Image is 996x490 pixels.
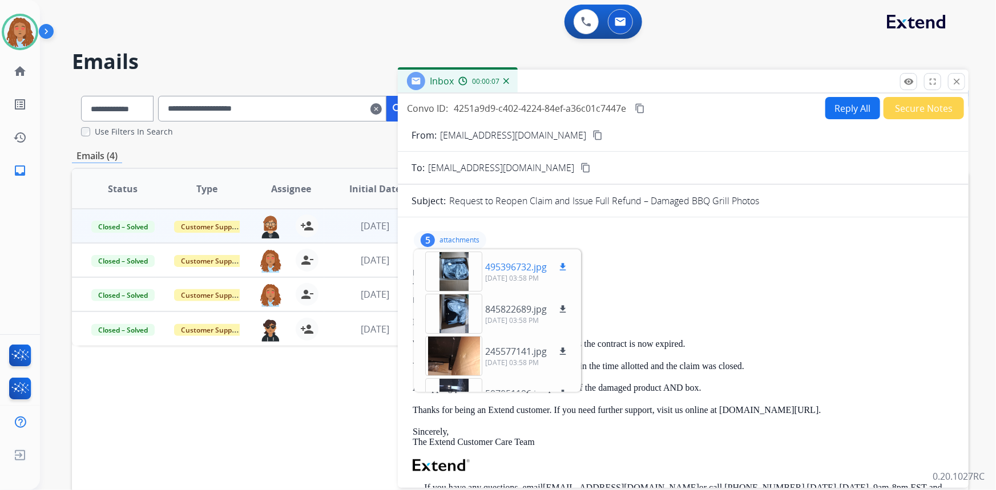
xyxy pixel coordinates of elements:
[454,102,626,115] span: 4251a9d9-c402-4224-84ef-a36c01c7447e
[361,254,389,266] span: [DATE]
[413,383,954,393] p: A shipping protection claim requires photos of the damaged product AND box.
[271,182,311,196] span: Assignee
[349,182,401,196] span: Initial Date
[95,126,173,137] label: Use Filters In Search
[72,50,969,73] h2: Emails
[300,219,314,233] mat-icon: person_add
[440,128,586,142] p: [EMAIL_ADDRESS][DOMAIN_NAME]
[413,267,954,278] div: From:
[174,221,248,233] span: Customer Support
[933,469,985,483] p: 0.20.1027RC
[485,274,570,283] p: [DATE] 03:58 PM
[449,194,759,208] p: Request to Reopen Claim and Issue Full Refund – Damaged BBQ Grill Photos
[108,182,138,196] span: Status
[558,388,568,399] mat-icon: download
[558,262,568,272] mat-icon: download
[412,161,425,175] p: To:
[174,255,248,267] span: Customer Support
[485,358,570,367] p: [DATE] 03:58 PM
[361,220,389,232] span: [DATE]
[413,405,954,415] p: Thanks for being an Extend customer. If you need further support, visit us online at [DOMAIN_NAME...
[580,163,591,173] mat-icon: content_copy
[485,345,547,358] p: 245577141.jpg
[430,75,454,87] span: Inbox
[412,194,446,208] p: Subject:
[174,324,248,336] span: Customer Support
[300,322,314,336] mat-icon: person_add
[259,283,282,307] img: agent-avatar
[485,316,570,325] p: [DATE] 03:58 PM
[91,324,155,336] span: Closed – Solved
[413,361,954,371] p: You did not give us the requested photos within the time allotted and the claim was closed.
[472,77,499,86] span: 00:00:07
[904,76,914,87] mat-icon: remove_red_eye
[413,339,954,349] p: We are unable to reopen or file a new claim as the contract is now expired.
[196,182,217,196] span: Type
[485,387,547,400] p: 507051196.jpg
[174,289,248,301] span: Customer Support
[951,76,962,87] mat-icon: close
[259,318,282,342] img: agent-avatar
[825,97,880,119] button: Reply All
[72,149,122,163] p: Emails (4)
[413,427,954,448] p: Sincerely, The Extend Customer Care Team
[407,102,448,115] p: Convo ID:
[592,130,603,140] mat-icon: content_copy
[4,16,36,48] img: avatar
[413,294,954,306] div: Date:
[558,346,568,357] mat-icon: download
[485,260,547,274] p: 495396732.jpg
[361,288,389,301] span: [DATE]
[413,459,470,472] img: Extend Logo
[439,236,479,245] p: attachments
[428,161,574,175] span: [EMAIL_ADDRESS][DOMAIN_NAME]
[421,233,435,247] div: 5
[13,164,27,177] mat-icon: inbox
[413,317,954,327] p: Hi [PERSON_NAME],
[391,102,405,116] mat-icon: search
[485,302,547,316] p: 845822689.jpg
[928,76,938,87] mat-icon: fullscreen
[13,131,27,144] mat-icon: history
[300,287,314,301] mat-icon: person_remove
[361,323,389,335] span: [DATE]
[413,281,954,292] div: To:
[635,103,645,114] mat-icon: content_copy
[370,102,382,116] mat-icon: clear
[558,304,568,314] mat-icon: download
[412,128,437,142] p: From:
[884,97,964,119] button: Secure Notes
[91,221,155,233] span: Closed – Solved
[13,98,27,111] mat-icon: list_alt
[300,253,314,267] mat-icon: person_remove
[91,255,155,267] span: Closed – Solved
[259,249,282,273] img: agent-avatar
[13,64,27,78] mat-icon: home
[259,214,282,238] img: agent-avatar
[91,289,155,301] span: Closed – Solved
